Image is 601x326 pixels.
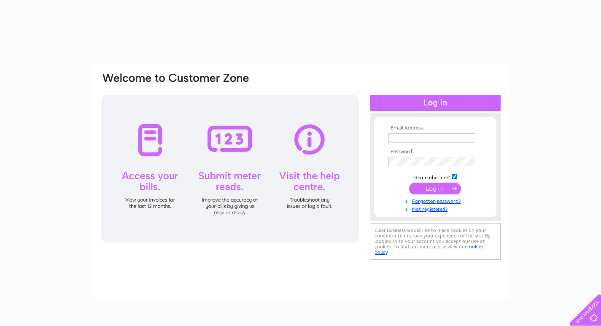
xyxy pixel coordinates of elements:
a: cookies policy [375,244,483,255]
input: Submit [409,183,461,194]
td: Remember me? [386,172,484,181]
a: Not registered? [388,205,484,213]
th: Password: [386,149,484,155]
a: Forgotten password? [388,197,484,205]
th: Email Address: [386,125,484,131]
div: Clear Business would like to place cookies on your computer to improve your experience of the sit... [370,223,501,260]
